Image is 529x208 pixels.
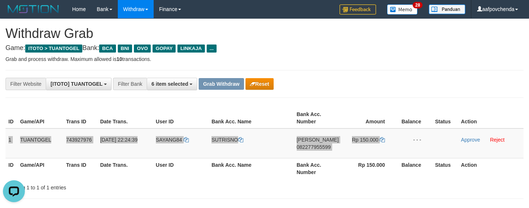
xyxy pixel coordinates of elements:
[50,81,102,87] span: [ITOTO] TUANTOGEL
[413,2,423,8] span: 28
[118,45,132,53] span: BNI
[297,144,331,150] span: Copy 082277955599 to clipboard
[153,108,209,128] th: User ID
[396,128,432,158] td: - - -
[396,108,432,128] th: Balance
[432,108,458,128] th: Status
[97,158,153,179] th: Date Trans.
[5,4,61,15] img: MOTION_logo.png
[209,108,294,128] th: Bank Acc. Name
[207,45,217,53] span: ...
[151,81,188,87] span: 6 item selected
[245,78,274,90] button: Reset
[63,158,97,179] th: Trans ID
[153,45,176,53] span: GOPAY
[209,158,294,179] th: Bank Acc. Name
[46,78,112,90] button: [ITOTO] TUANTOGEL
[458,158,524,179] th: Action
[156,137,189,143] a: SAYANG84
[294,108,342,128] th: Bank Acc. Number
[387,4,418,15] img: Button%20Memo.svg
[5,45,524,52] h4: Game: Bank:
[199,78,244,90] button: Grab Withdraw
[100,137,138,143] span: [DATE] 22:24:39
[490,137,504,143] a: Reject
[458,108,524,128] th: Action
[66,137,92,143] span: 743927976
[5,108,17,128] th: ID
[429,4,465,14] img: panduan.png
[339,4,376,15] img: Feedback.jpg
[17,128,63,158] td: TUANTOGEL
[25,45,82,53] span: ITOTO > TUANTOGEL
[461,137,480,143] a: Approve
[294,158,342,179] th: Bank Acc. Number
[342,158,396,179] th: Rp 150.000
[5,128,17,158] td: 1
[5,55,524,63] p: Grab and process withdraw. Maximum allowed is transactions.
[380,137,385,143] a: Copy 150000 to clipboard
[5,181,215,191] div: Showing 1 to 1 of 1 entries
[396,158,432,179] th: Balance
[99,45,116,53] span: BCA
[297,137,339,143] span: [PERSON_NAME]
[17,158,63,179] th: Game/API
[177,45,205,53] span: LINKAJA
[342,108,396,128] th: Amount
[63,108,97,128] th: Trans ID
[17,108,63,128] th: Game/API
[156,137,182,143] span: SAYANG84
[97,108,153,128] th: Date Trans.
[134,45,151,53] span: OVO
[5,78,46,90] div: Filter Website
[113,78,147,90] div: Filter Bank
[147,78,197,90] button: 6 item selected
[211,137,243,143] a: SUTRISNO
[5,26,524,41] h1: Withdraw Grab
[153,158,209,179] th: User ID
[432,158,458,179] th: Status
[116,56,122,62] strong: 10
[3,3,25,25] button: Open LiveChat chat widget
[5,158,17,179] th: ID
[352,137,378,143] span: Rp 150.000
